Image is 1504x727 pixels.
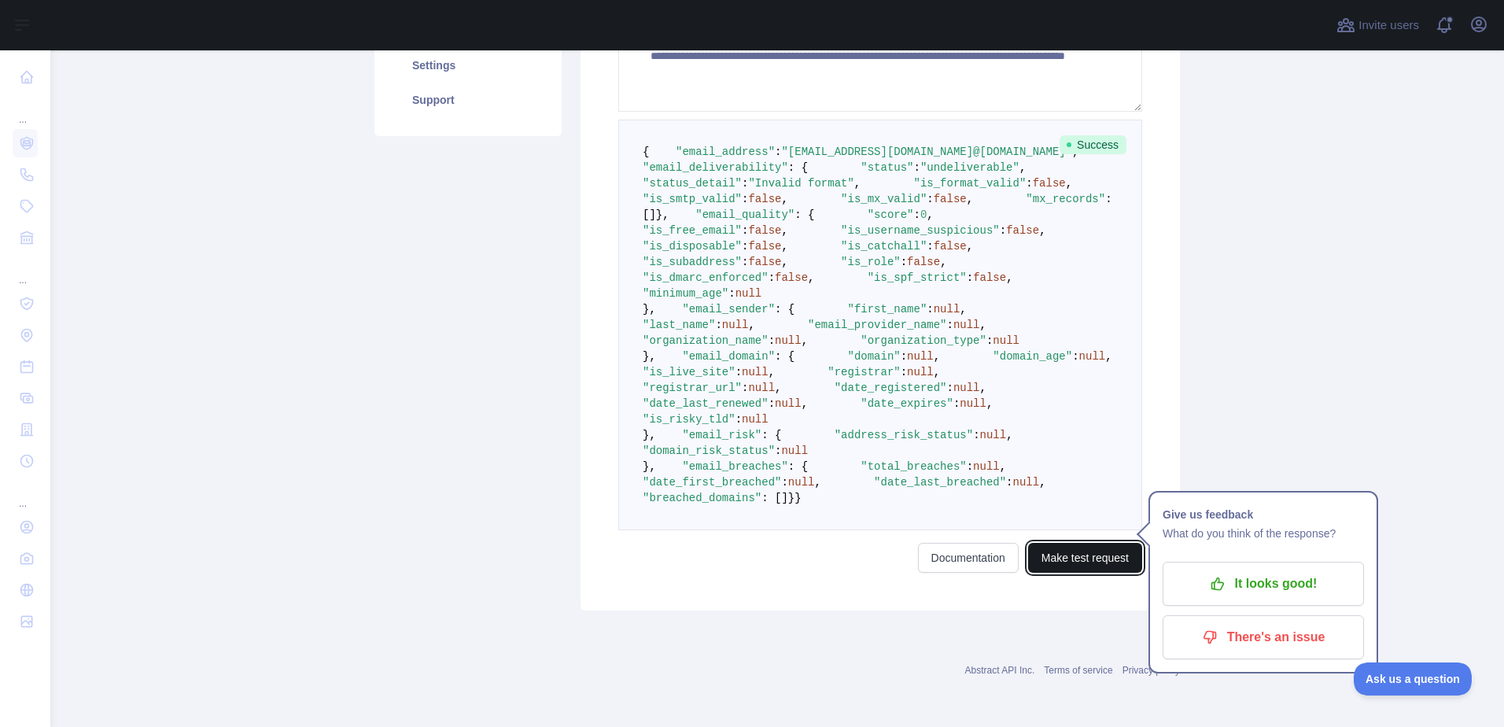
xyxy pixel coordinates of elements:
span: : [728,287,735,300]
span: : [] [761,492,788,504]
span: "email_sender" [682,303,775,316]
span: } [794,492,801,504]
span: : [914,209,920,221]
span: : [953,397,960,410]
span: 0 [920,209,927,221]
span: }, [643,460,656,473]
span: "is_role" [841,256,901,268]
span: , [1066,177,1072,190]
span: "minimum_age" [643,287,728,300]
span: "undeliverable" [920,161,1019,174]
span: "Invalid format" [748,177,853,190]
span: : [742,193,748,205]
span: "is_format_valid" [913,177,1026,190]
span: "organization_name" [643,334,769,347]
span: "address_risk_status" [835,429,973,441]
span: Invite users [1358,17,1419,35]
span: false [934,193,967,205]
span: , [1105,350,1111,363]
span: "date_last_breached" [874,476,1006,489]
span: }, [643,429,656,441]
span: : [967,271,973,284]
span: : [735,413,742,426]
iframe: Toggle Customer Support [1354,662,1473,696]
span: : [775,445,781,457]
span: "email_quality" [695,209,794,221]
span: "score" [868,209,914,221]
a: Settings [393,48,543,83]
span: "date_first_breached" [643,476,781,489]
span: : [742,224,748,237]
span: "email_breaches" [682,460,787,473]
span: , [1039,476,1045,489]
button: Invite users [1333,13,1422,38]
span: "mx_records" [1026,193,1105,205]
span: "is_spf_strict" [868,271,967,284]
span: , [960,303,966,316]
span: , [934,366,940,378]
span: : [901,256,907,268]
span: : { [775,303,794,316]
span: null [775,397,802,410]
span: "domain_risk_status" [643,445,775,457]
span: , [775,382,781,394]
span: false [973,271,1006,284]
span: , [1000,460,1006,473]
div: ... [13,255,38,286]
span: , [808,271,814,284]
span: "first_name" [847,303,927,316]
span: , [1019,161,1026,174]
span: , [781,240,787,253]
span: : [742,177,748,190]
span: "email_risk" [682,429,761,441]
span: null [907,366,934,378]
span: : { [794,209,814,221]
a: Terms of service [1044,665,1112,676]
span: : [1000,224,1006,237]
span: null [973,460,1000,473]
span: , [802,397,808,410]
span: "is_mx_valid" [841,193,927,205]
span: "email_deliverability" [643,161,788,174]
span: false [748,224,781,237]
span: , [980,382,986,394]
a: Support [393,83,543,117]
a: Abstract API Inc. [965,665,1035,676]
span: : [986,334,993,347]
span: : [742,240,748,253]
span: , [802,334,808,347]
span: false [748,193,781,205]
span: , [940,256,946,268]
span: : [1006,476,1012,489]
span: "domain_age" [993,350,1072,363]
span: false [907,256,940,268]
span: , [769,366,775,378]
span: : [735,366,742,378]
p: What do you think of the response? [1163,524,1364,543]
span: : [715,319,721,331]
a: Privacy policy [1122,665,1180,676]
span: { [643,146,649,158]
span: : [775,146,781,158]
span: , [927,209,933,221]
span: "is_dmarc_enforced" [643,271,769,284]
span: , [814,476,820,489]
span: null [742,413,769,426]
span: , [986,397,993,410]
span: : { [788,161,808,174]
span: "registrar_url" [643,382,742,394]
p: It looks good! [1174,570,1352,597]
span: , [781,256,787,268]
span: "is_smtp_valid" [643,193,742,205]
button: It looks good! [1163,562,1364,606]
span: Success [1060,135,1126,154]
span: "last_name" [643,319,715,331]
span: : [947,382,953,394]
span: "status" [861,161,913,174]
span: , [854,177,861,190]
span: , [967,193,973,205]
span: : [742,382,748,394]
span: null [1013,476,1040,489]
span: null [788,476,815,489]
span: , [781,193,787,205]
